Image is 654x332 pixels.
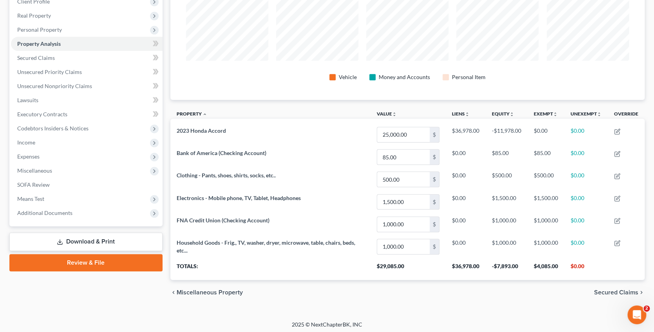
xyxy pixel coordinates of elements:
[177,111,207,117] a: Property expand_less
[446,123,486,146] td: $36,978.00
[486,213,528,235] td: $1,000.00
[486,146,528,168] td: $85.00
[608,106,645,124] th: Override
[430,172,439,187] div: $
[11,37,163,51] a: Property Analysis
[486,191,528,213] td: $1,500.00
[170,289,177,296] i: chevron_left
[446,168,486,191] td: $0.00
[446,235,486,258] td: $0.00
[430,195,439,209] div: $
[11,93,163,107] a: Lawsuits
[571,111,602,117] a: Unexemptunfold_more
[170,289,243,296] button: chevron_left Miscellaneous Property
[528,235,564,258] td: $1,000.00
[202,112,207,117] i: expand_less
[430,217,439,232] div: $
[177,172,276,179] span: Clothing - Pants, shoes, shirts, socks, etc..
[377,111,397,117] a: Valueunfold_more
[177,239,355,254] span: Household Goods - Frig., TV, washer, dryer, microwave, table, chairs, beds, etc...
[486,235,528,258] td: $1,000.00
[17,12,51,19] span: Real Property
[528,213,564,235] td: $1,000.00
[486,258,528,280] th: -$7,893.00
[638,289,645,296] i: chevron_right
[528,191,564,213] td: $1,500.00
[643,305,650,312] span: 2
[452,111,470,117] a: Liensunfold_more
[11,79,163,93] a: Unsecured Nonpriority Claims
[452,73,486,81] div: Personal Item
[564,213,608,235] td: $0.00
[377,150,430,164] input: 0.00
[528,123,564,146] td: $0.00
[430,239,439,254] div: $
[177,289,243,296] span: Miscellaneous Property
[446,191,486,213] td: $0.00
[177,195,301,201] span: Electronics - Mobile phone, TV, Tablet, Headphones
[339,73,357,81] div: Vehicle
[594,289,645,296] button: Secured Claims chevron_right
[509,112,514,117] i: unfold_more
[446,213,486,235] td: $0.00
[17,54,55,61] span: Secured Claims
[177,217,269,224] span: FNA Credit Union (Checking Account)
[486,123,528,146] td: -$11,978.00
[17,40,61,47] span: Property Analysis
[627,305,646,324] iframe: Intercom live chat
[17,181,50,188] span: SOFA Review
[553,112,558,117] i: unfold_more
[528,146,564,168] td: $85.00
[446,146,486,168] td: $0.00
[594,289,638,296] span: Secured Claims
[377,195,430,209] input: 0.00
[11,65,163,79] a: Unsecured Priority Claims
[17,153,40,160] span: Expenses
[11,51,163,65] a: Secured Claims
[170,258,371,280] th: Totals:
[564,258,608,280] th: $0.00
[564,146,608,168] td: $0.00
[17,209,72,216] span: Additional Documents
[17,139,35,146] span: Income
[492,111,514,117] a: Equityunfold_more
[564,191,608,213] td: $0.00
[11,107,163,121] a: Executory Contracts
[370,258,446,280] th: $29,085.00
[430,127,439,142] div: $
[17,195,44,202] span: Means Test
[564,168,608,191] td: $0.00
[528,258,564,280] th: $4,085.00
[9,233,163,251] a: Download & Print
[9,254,163,271] a: Review & File
[17,83,92,89] span: Unsecured Nonpriority Claims
[17,97,38,103] span: Lawsuits
[528,168,564,191] td: $500.00
[430,150,439,164] div: $
[17,26,62,33] span: Personal Property
[564,235,608,258] td: $0.00
[377,217,430,232] input: 0.00
[17,111,67,117] span: Executory Contracts
[379,73,430,81] div: Money and Accounts
[534,111,558,117] a: Exemptunfold_more
[17,167,52,174] span: Miscellaneous
[17,125,89,132] span: Codebtors Insiders & Notices
[11,178,163,192] a: SOFA Review
[17,69,82,75] span: Unsecured Priority Claims
[177,127,226,134] span: 2023 Honda Accord
[377,172,430,187] input: 0.00
[392,112,397,117] i: unfold_more
[465,112,470,117] i: unfold_more
[486,168,528,191] td: $500.00
[377,239,430,254] input: 0.00
[446,258,486,280] th: $36,978.00
[377,127,430,142] input: 0.00
[177,150,266,156] span: Bank of America (Checking Account)
[597,112,602,117] i: unfold_more
[564,123,608,146] td: $0.00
